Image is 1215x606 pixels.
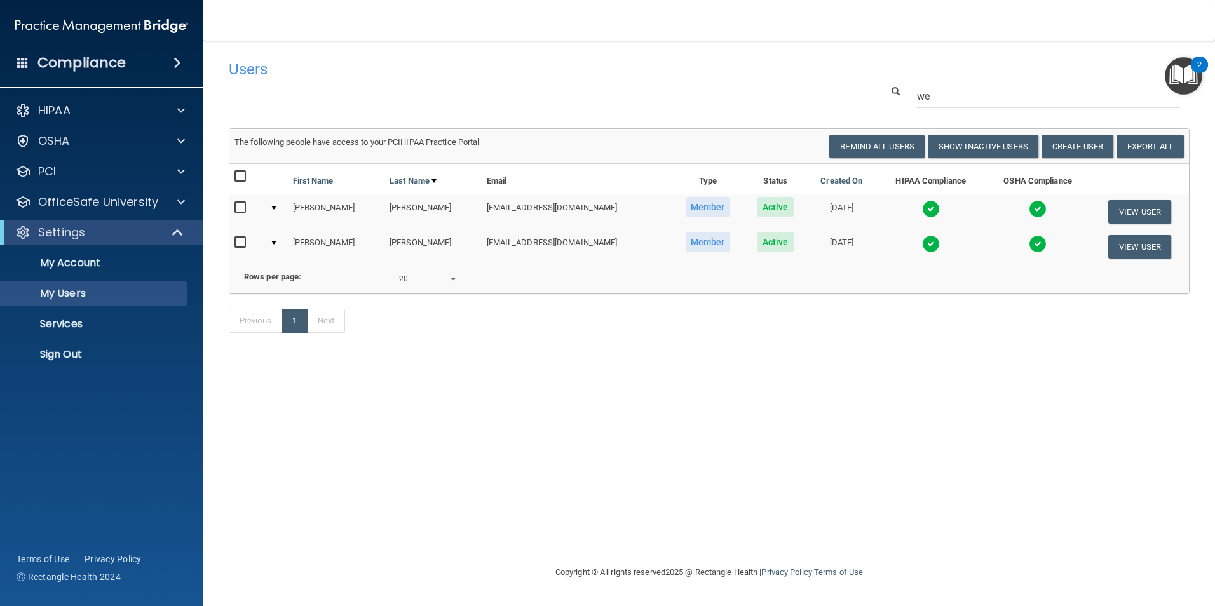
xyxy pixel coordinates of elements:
th: HIPAA Compliance [877,164,985,194]
a: Terms of Use [814,567,863,577]
th: Status [744,164,806,194]
p: HIPAA [38,103,71,118]
td: [DATE] [806,229,876,264]
button: Create User [1042,135,1113,158]
a: OSHA [15,133,185,149]
p: Sign Out [8,348,182,361]
button: Show Inactive Users [928,135,1038,158]
b: Rows per page: [244,272,301,281]
p: OfficeSafe University [38,194,158,210]
img: tick.e7d51cea.svg [922,235,940,253]
p: Services [8,318,182,330]
span: The following people have access to your PCIHIPAA Practice Portal [234,137,480,147]
a: Previous [229,309,282,333]
img: tick.e7d51cea.svg [1029,235,1047,253]
p: PCI [38,164,56,179]
a: First Name [293,173,334,189]
a: PCI [15,164,185,179]
a: OfficeSafe University [15,194,185,210]
th: OSHA Compliance [985,164,1090,194]
span: Active [757,197,794,217]
td: [EMAIL_ADDRESS][DOMAIN_NAME] [482,229,672,264]
a: Export All [1117,135,1184,158]
td: [PERSON_NAME] [384,194,482,229]
td: [EMAIL_ADDRESS][DOMAIN_NAME] [482,194,672,229]
h4: Compliance [37,54,126,72]
div: 2 [1197,65,1202,81]
td: [PERSON_NAME] [384,229,482,264]
p: My Users [8,287,182,300]
button: View User [1108,200,1171,224]
img: PMB logo [15,13,188,39]
span: Ⓒ Rectangle Health 2024 [17,570,121,583]
p: Settings [38,225,85,240]
td: [PERSON_NAME] [288,194,385,229]
a: Settings [15,225,184,240]
button: View User [1108,235,1171,259]
a: Privacy Policy [85,553,142,565]
a: Last Name [390,173,437,189]
img: tick.e7d51cea.svg [922,200,940,218]
button: Remind All Users [829,135,925,158]
td: [PERSON_NAME] [288,229,385,264]
h4: Users [229,61,782,77]
p: OSHA [38,133,70,149]
span: Active [757,232,794,252]
button: Open Resource Center, 2 new notifications [1165,57,1202,95]
p: My Account [8,257,182,269]
th: Email [482,164,672,194]
input: Search [917,84,1180,108]
a: Created On [820,173,862,189]
th: Type [671,164,744,194]
div: Copyright © All rights reserved 2025 @ Rectangle Health | | [477,552,941,593]
img: tick.e7d51cea.svg [1029,200,1047,218]
a: Terms of Use [17,553,69,565]
span: Member [686,197,730,217]
a: Next [307,309,345,333]
a: Privacy Policy [761,567,811,577]
td: [DATE] [806,194,876,229]
span: Member [686,232,730,252]
a: 1 [282,309,308,333]
a: HIPAA [15,103,185,118]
